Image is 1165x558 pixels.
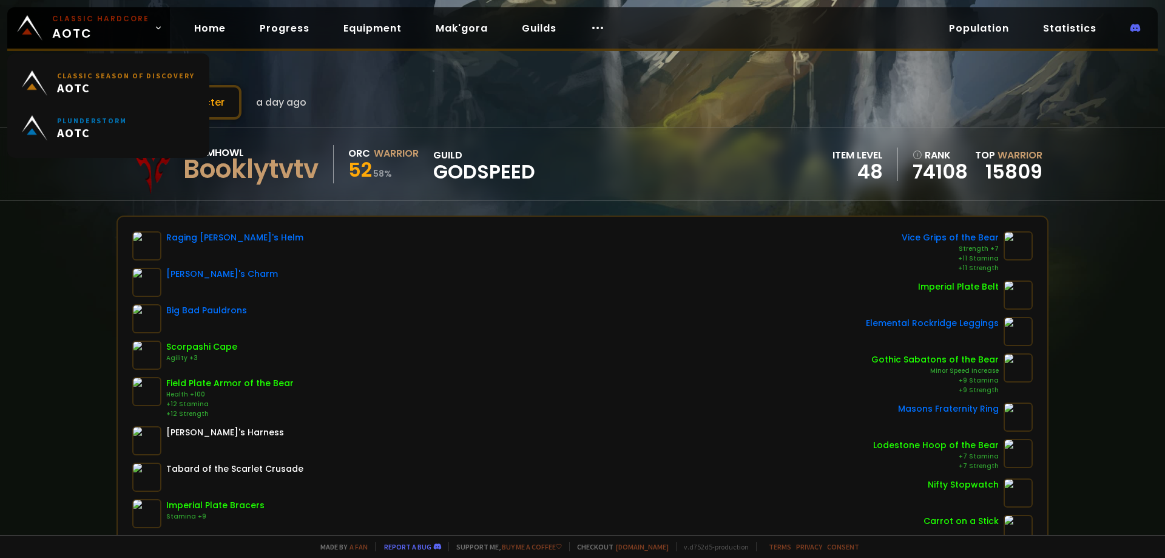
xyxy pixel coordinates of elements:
[166,353,237,363] div: Agility +3
[913,148,968,163] div: rank
[250,16,319,41] a: Progress
[166,304,247,317] div: Big Bad Pauldrons
[502,542,562,551] a: Buy me a coffee
[569,542,669,551] span: Checkout
[871,376,999,386] div: +9 Stamina
[832,163,883,181] div: 48
[1033,16,1106,41] a: Statistics
[1004,403,1033,432] img: item-9533
[873,439,999,452] div: Lodestone Hoop of the Bear
[1004,353,1033,383] img: item-10089
[898,403,999,415] div: Masons Fraternity Ring
[902,254,999,264] div: +11 Stamina
[769,542,791,551] a: Terms
[7,7,170,49] a: Classic HardcoreAOTC
[57,71,195,80] small: Classic Season of Discovery
[871,386,999,395] div: +9 Strength
[132,499,161,528] img: item-12425
[1004,317,1033,346] img: item-17711
[166,463,303,475] div: Tabard of the Scarlet Crusade
[132,377,161,406] img: item-9286
[15,106,202,151] a: PlunderstormAOTC
[433,163,535,181] span: godspeed
[902,264,999,273] div: +11 Strength
[384,542,431,551] a: Report a bug
[166,377,294,390] div: Field Plate Armor of the Bear
[1004,231,1033,260] img: item-9640
[373,168,392,180] small: 58 %
[902,244,999,254] div: Strength +7
[52,13,149,24] small: Classic Hardcore
[166,512,265,522] div: Stamina +9
[866,317,999,330] div: Elemental Rockridge Leggings
[985,158,1042,185] a: 15809
[256,95,306,110] span: a day ago
[132,231,161,260] img: item-7719
[166,499,265,512] div: Imperial Plate Bracers
[998,148,1042,162] span: Warrior
[676,542,749,551] span: v. d752d5 - production
[184,16,235,41] a: Home
[166,268,278,281] div: [PERSON_NAME]'s Charm
[1004,478,1033,508] img: item-2820
[183,160,319,179] div: Booklytvtv
[1004,439,1033,468] img: item-11999
[873,461,999,471] div: +7 Strength
[15,61,202,106] a: Classic Season of DiscoveryAOTC
[873,452,999,461] div: +7 Stamina
[166,390,294,400] div: Health +100
[132,426,161,455] img: item-6125
[132,463,161,492] img: item-23192
[348,146,370,161] div: Orc
[871,353,999,366] div: Gothic Sabatons of the Bear
[313,542,368,551] span: Made by
[57,80,195,95] span: AOTC
[975,148,1042,163] div: Top
[827,542,859,551] a: Consent
[928,478,999,491] div: Nifty Stopwatch
[426,16,498,41] a: Mak'gora
[832,148,883,163] div: item level
[913,163,968,181] a: 74108
[166,400,294,409] div: +12 Stamina
[166,409,294,419] div: +12 Strength
[349,542,368,551] a: a fan
[433,148,535,181] div: guild
[132,304,161,333] img: item-9476
[166,341,237,353] div: Scorpashi Cape
[52,13,149,43] span: AOTC
[132,268,161,297] img: item-13088
[183,145,319,160] div: Doomhowl
[796,542,822,551] a: Privacy
[334,16,411,41] a: Equipment
[512,16,566,41] a: Guilds
[166,426,284,439] div: [PERSON_NAME]'s Harness
[924,515,999,528] div: Carrot on a Stick
[57,125,127,140] span: AOTC
[918,281,999,293] div: Imperial Plate Belt
[166,231,303,244] div: Raging [PERSON_NAME]'s Helm
[902,231,999,244] div: Vice Grips of the Bear
[57,116,127,125] small: Plunderstorm
[871,366,999,376] div: Minor Speed Increase
[616,542,669,551] a: [DOMAIN_NAME]
[374,146,419,161] div: Warrior
[348,156,372,183] span: 52
[939,16,1019,41] a: Population
[448,542,562,551] span: Support me,
[1004,281,1033,310] img: item-12424
[132,341,161,370] img: item-14656
[1004,515,1033,544] img: item-11122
